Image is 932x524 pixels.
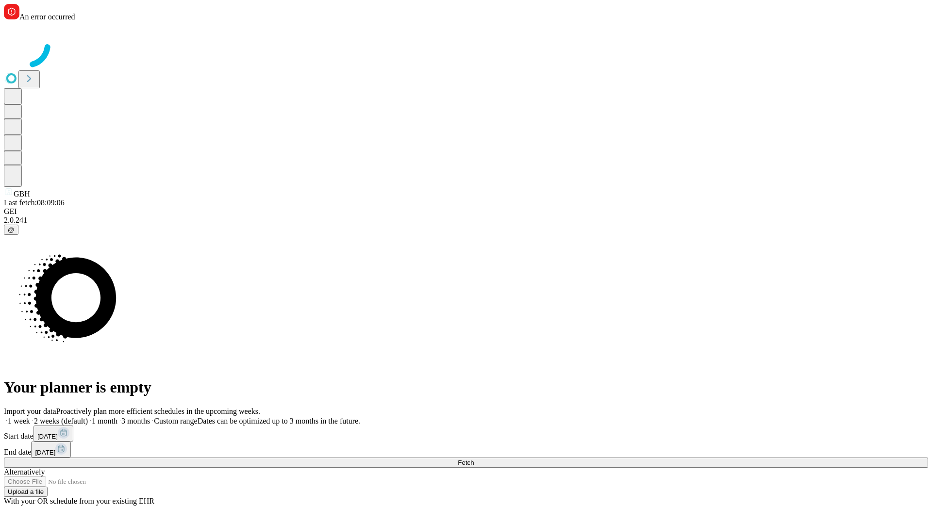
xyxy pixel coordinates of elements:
[8,417,30,425] span: 1 week
[154,417,197,425] span: Custom range
[4,426,928,442] div: Start date
[4,225,18,235] button: @
[4,198,65,207] span: Last fetch: 08:09:06
[34,417,88,425] span: 2 weeks (default)
[458,459,474,466] span: Fetch
[14,190,30,198] span: GBH
[37,433,58,440] span: [DATE]
[19,13,75,21] span: An error occurred
[4,407,56,415] span: Import your data
[4,442,928,458] div: End date
[4,216,928,225] div: 2.0.241
[121,417,150,425] span: 3 months
[4,207,928,216] div: GEI
[33,426,73,442] button: [DATE]
[31,442,71,458] button: [DATE]
[56,407,260,415] span: Proactively plan more efficient schedules in the upcoming weeks.
[4,497,154,505] span: With your OR schedule from your existing EHR
[4,458,928,468] button: Fetch
[4,378,928,396] h1: Your planner is empty
[92,417,117,425] span: 1 month
[4,468,45,476] span: Alternatively
[4,487,48,497] button: Upload a file
[198,417,360,425] span: Dates can be optimized up to 3 months in the future.
[35,449,55,456] span: [DATE]
[8,226,15,233] span: @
